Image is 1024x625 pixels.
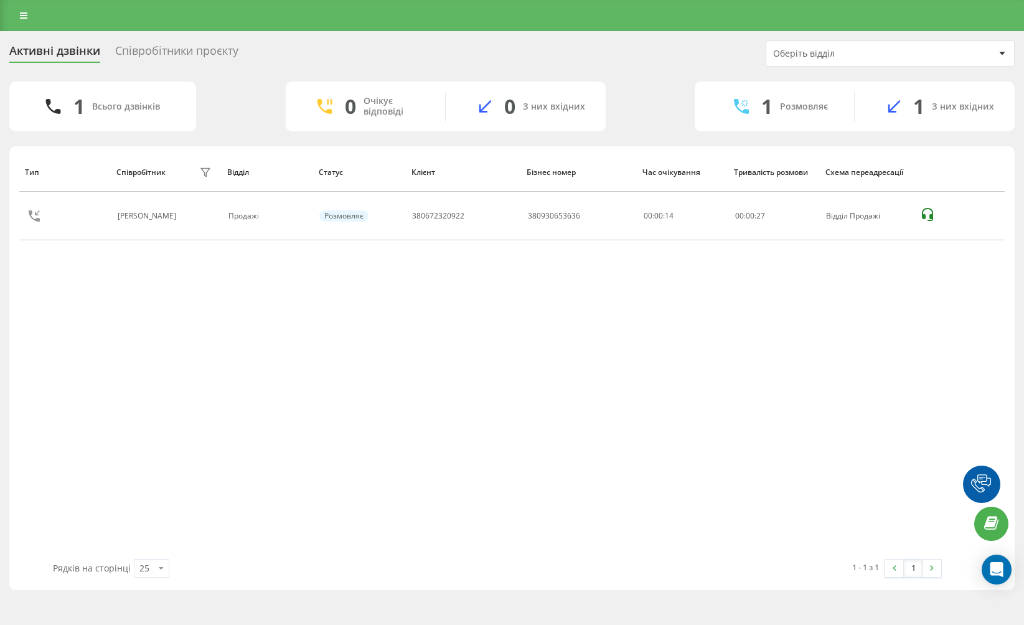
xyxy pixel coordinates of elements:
[746,210,754,221] span: 00
[756,210,765,221] span: 27
[826,212,906,220] div: Відділ Продажі
[116,168,166,177] div: Співробітник
[528,212,580,220] div: 380930653636
[735,212,765,220] div: : :
[345,95,356,118] div: 0
[9,44,100,63] div: Активні дзвінки
[73,95,85,118] div: 1
[228,212,306,220] div: Продажі
[412,212,464,220] div: 380672320922
[115,44,238,63] div: Співробітники проєкту
[852,561,879,573] div: 1 - 1 з 1
[644,212,721,220] div: 00:00:14
[527,168,631,177] div: Бізнес номер
[139,562,149,575] div: 25
[780,101,828,112] div: Розмовляє
[982,555,1012,585] div: Open Intercom Messenger
[92,101,160,112] div: Всього дзвінків
[118,212,179,220] div: [PERSON_NAME]
[364,96,426,117] div: Очікує відповіді
[319,210,369,222] div: Розмовляє
[227,168,307,177] div: Відділ
[411,168,515,177] div: Клієнт
[642,168,722,177] div: Час очікування
[53,562,131,574] span: Рядків на сторінці
[734,168,814,177] div: Тривалість розмови
[825,168,908,177] div: Схема переадресації
[25,168,105,177] div: Тип
[735,210,744,221] span: 00
[904,560,923,577] a: 1
[761,95,773,118] div: 1
[932,101,994,112] div: З них вхідних
[913,95,924,118] div: 1
[523,101,585,112] div: З них вхідних
[773,49,922,59] div: Оберіть відділ
[504,95,515,118] div: 0
[319,168,400,177] div: Статус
